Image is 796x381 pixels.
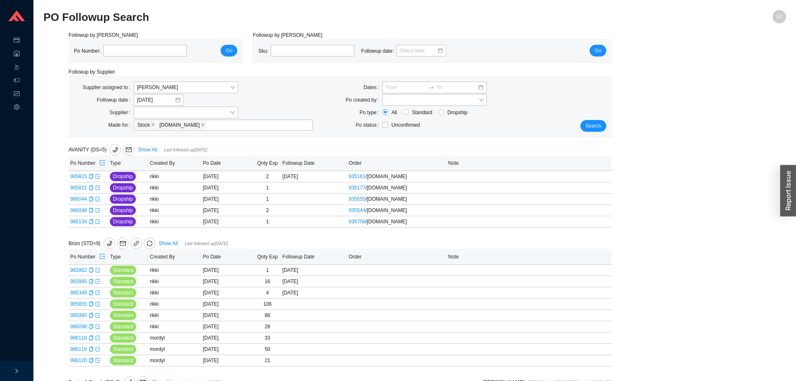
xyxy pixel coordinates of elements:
[137,121,150,129] span: Stock
[185,241,228,246] span: Last followed up [DATE]
[95,267,100,273] a: export
[113,206,133,215] span: Dropship
[70,301,87,307] a: 985855
[104,240,115,246] span: phone
[113,300,133,308] span: Standard
[144,238,155,249] button: sync
[160,121,200,129] span: [DOMAIN_NAME]
[282,277,346,286] div: [DATE]
[388,108,400,117] span: All
[349,174,366,179] a: 935161
[386,83,427,92] input: From
[95,324,100,330] a: export
[69,156,108,171] th: Po Number
[95,279,100,284] span: export
[70,185,87,191] a: 985821
[70,196,87,202] a: 986044
[347,156,447,171] th: Order
[95,208,100,213] span: export
[95,290,100,296] a: export
[113,356,133,365] span: Standard
[95,197,100,202] span: export
[89,324,94,329] span: copy
[429,84,435,90] span: swap-right
[436,83,478,92] input: To
[109,144,121,156] button: phone
[99,157,106,169] button: export
[89,311,94,320] div: Copy
[349,219,366,225] a: 935758
[95,174,100,179] a: export
[99,251,106,263] button: export
[70,290,87,296] a: 985349
[148,287,201,299] td: rikki
[148,265,201,276] td: rikki
[89,279,94,284] span: copy
[43,10,600,25] h2: PO Followup Search
[95,347,100,352] span: export
[347,194,447,205] td: / [DOMAIN_NAME]
[164,148,207,152] span: Last followed up [DATE]
[95,185,100,191] a: export
[95,219,100,224] span: export
[148,299,201,310] td: rikki
[89,313,94,318] span: copy
[254,321,280,332] td: 28
[89,347,94,352] span: copy
[70,219,87,225] a: 986134
[201,194,254,205] td: [DATE]
[69,32,138,38] span: Followup by [PERSON_NAME]
[110,345,136,354] button: Standard
[69,249,108,265] th: Po Number
[89,277,94,286] div: Copy
[123,147,134,153] span: mail
[254,355,280,366] td: 21
[89,302,94,307] span: copy
[69,240,157,246] span: Brizo (STD=9)
[360,107,382,118] label: Po type:
[89,322,94,331] div: Copy
[158,121,206,129] span: QualityBath.com
[108,156,148,171] th: Type
[14,368,19,373] span: right
[201,276,254,287] td: [DATE]
[254,171,280,182] td: 2
[254,156,280,171] th: Qnty Exp
[14,88,20,101] span: fund
[89,197,94,202] span: copy
[447,249,612,265] th: Note
[95,302,100,307] span: export
[346,94,382,106] label: Po created by:
[148,321,201,332] td: rikki
[201,355,254,366] td: [DATE]
[113,172,133,181] span: Dropship
[108,249,148,265] th: Type
[347,182,447,194] td: / [DOMAIN_NAME]
[130,238,142,249] a: link
[70,358,87,363] a: 986120
[99,253,105,260] span: export
[95,207,100,213] a: export
[201,344,254,355] td: [DATE]
[392,122,420,128] span: Unconfirmed
[123,144,135,156] button: mail
[226,46,232,55] span: Go
[429,84,435,90] span: to
[201,265,254,276] td: [DATE]
[110,333,136,343] button: Standard
[70,174,87,179] a: 985815
[148,171,201,182] td: rikki
[201,332,254,344] td: [DATE]
[95,301,100,307] a: export
[95,290,100,295] span: export
[148,344,201,355] td: mordyl
[113,322,133,331] span: Standard
[95,358,100,363] a: export
[110,311,136,320] button: Standard
[113,277,133,286] span: Standard
[159,240,178,246] a: Show All
[95,335,100,341] a: export
[117,240,128,246] span: mail
[89,172,94,181] div: Copy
